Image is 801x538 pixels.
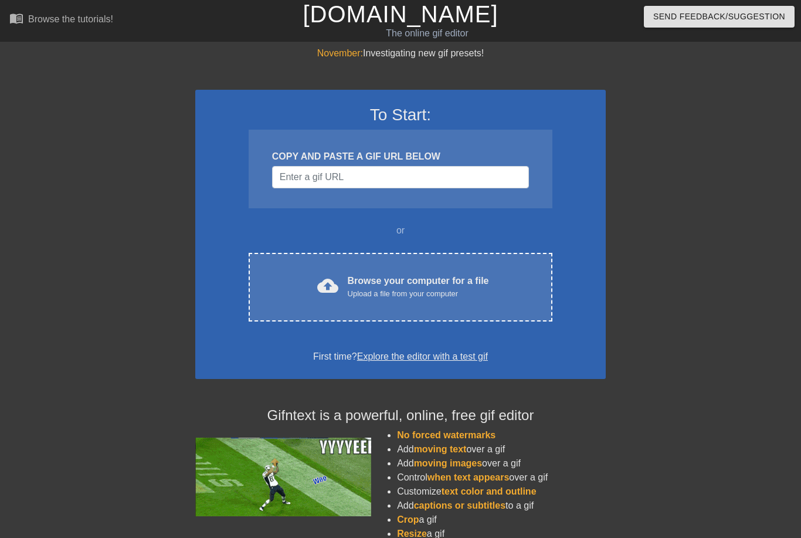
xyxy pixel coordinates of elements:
div: First time? [211,350,590,364]
button: Send Feedback/Suggestion [644,6,795,28]
li: Customize [397,485,606,499]
span: Crop [397,515,419,525]
span: menu_book [9,11,23,25]
li: Add over a gif [397,442,606,456]
span: Send Feedback/Suggestion [653,9,785,24]
span: No forced watermarks [397,430,495,440]
li: a gif [397,513,606,527]
span: November: [317,48,363,58]
span: moving text [414,444,467,454]
div: Upload a file from your computer [348,288,489,300]
span: when text appears [427,472,510,482]
span: text color and outline [442,486,537,496]
div: Browse your computer for a file [348,274,489,300]
h3: To Start: [211,105,590,125]
img: football_small.gif [195,438,371,516]
div: The online gif editor [273,26,581,40]
a: [DOMAIN_NAME] [303,1,498,27]
h4: Gifntext is a powerful, online, free gif editor [195,407,606,424]
a: Explore the editor with a test gif [357,351,488,361]
span: captions or subtitles [414,500,505,510]
div: Browse the tutorials! [28,14,113,24]
span: moving images [414,458,482,468]
input: Username [272,166,529,188]
span: cloud_upload [317,275,338,296]
li: Add to a gif [397,499,606,513]
li: Add over a gif [397,456,606,471]
div: Investigating new gif presets! [195,46,606,60]
div: or [226,224,575,238]
div: COPY AND PASTE A GIF URL BELOW [272,150,529,164]
a: Browse the tutorials! [9,11,113,29]
li: Control over a gif [397,471,606,485]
